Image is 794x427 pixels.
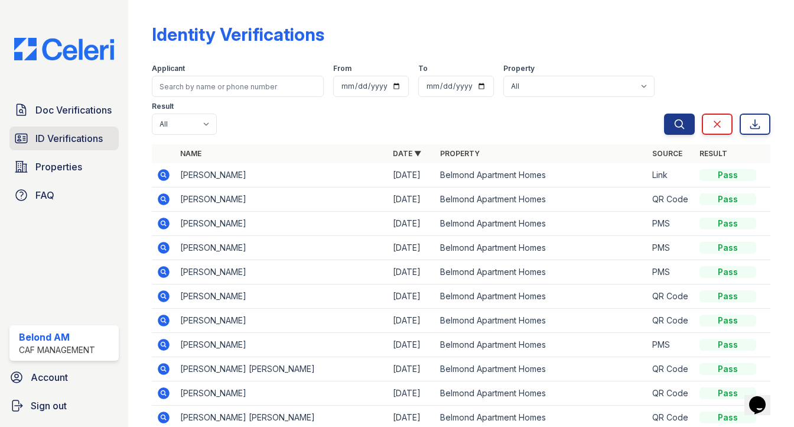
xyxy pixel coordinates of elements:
td: [DATE] [388,260,435,284]
a: Result [699,149,727,158]
div: Belond AM [19,330,95,344]
div: Identity Verifications [152,24,324,45]
span: ID Verifications [35,131,103,145]
td: Belmond Apartment Homes [435,260,648,284]
td: [PERSON_NAME] [PERSON_NAME] [175,357,388,381]
td: Belmond Apartment Homes [435,236,648,260]
div: Pass [699,412,756,423]
td: [PERSON_NAME] [175,284,388,309]
td: QR Code [647,357,695,381]
td: Belmond Apartment Homes [435,333,648,357]
td: [DATE] [388,309,435,333]
div: Pass [699,290,756,302]
td: Belmond Apartment Homes [435,357,648,381]
span: Sign out [31,399,67,413]
div: Pass [699,266,756,278]
td: [DATE] [388,163,435,187]
td: [DATE] [388,284,435,309]
div: Pass [699,315,756,326]
td: PMS [647,333,695,357]
td: Link [647,163,695,187]
td: PMS [647,212,695,236]
a: ID Verifications [9,127,119,150]
td: [PERSON_NAME] [175,381,388,406]
td: Belmond Apartment Homes [435,163,648,187]
td: QR Code [647,284,695,309]
td: PMS [647,260,695,284]
span: Doc Verifications [35,103,112,117]
td: QR Code [647,381,695,406]
div: Pass [699,339,756,351]
td: Belmond Apartment Homes [435,381,648,406]
div: Pass [699,242,756,254]
label: To [418,64,428,73]
img: CE_Logo_Blue-a8612792a0a2168367f1c8372b55b34899dd931a85d93a1a3d3e32e68fde9ad4.png [5,38,123,60]
td: [PERSON_NAME] [175,212,388,236]
label: Property [503,64,535,73]
span: Account [31,370,68,384]
td: [DATE] [388,212,435,236]
div: Pass [699,169,756,181]
label: Result [152,102,174,111]
td: Belmond Apartment Homes [435,212,648,236]
td: [PERSON_NAME] [175,260,388,284]
a: Doc Verifications [9,98,119,122]
label: From [333,64,352,73]
div: CAF Management [19,344,95,356]
label: Applicant [152,64,185,73]
td: [DATE] [388,187,435,212]
td: Belmond Apartment Homes [435,309,648,333]
td: [DATE] [388,236,435,260]
td: [PERSON_NAME] [175,333,388,357]
td: [PERSON_NAME] [175,309,388,333]
div: Pass [699,387,756,399]
a: Source [652,149,682,158]
a: Account [5,365,123,389]
span: Properties [35,160,82,174]
span: FAQ [35,188,54,202]
td: [DATE] [388,333,435,357]
td: Belmond Apartment Homes [435,284,648,309]
a: Date ▼ [393,149,421,158]
td: QR Code [647,309,695,333]
td: [PERSON_NAME] [175,163,388,187]
input: Search by name or phone number [152,76,324,97]
td: [PERSON_NAME] [175,187,388,212]
td: PMS [647,236,695,260]
iframe: chat widget [744,380,782,415]
a: Name [180,149,201,158]
div: Pass [699,193,756,205]
td: Belmond Apartment Homes [435,187,648,212]
div: Pass [699,218,756,229]
td: QR Code [647,187,695,212]
a: FAQ [9,183,119,207]
a: Properties [9,155,119,179]
td: [DATE] [388,381,435,406]
td: [PERSON_NAME] [175,236,388,260]
div: Pass [699,363,756,375]
a: Sign out [5,394,123,418]
a: Property [440,149,480,158]
td: [DATE] [388,357,435,381]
